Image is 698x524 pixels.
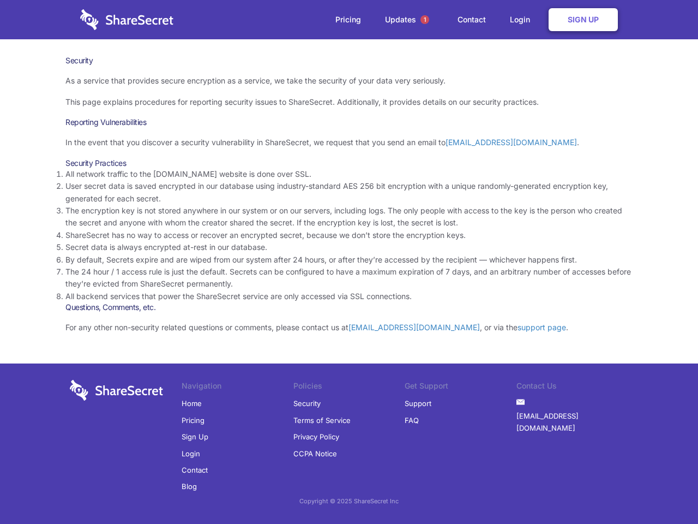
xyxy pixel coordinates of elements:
[70,380,163,401] img: logo-wordmark-white-trans-d4663122ce5f474addd5e946df7df03e33cb6a1c49d2221995e7729f52c070b2.svg
[499,3,546,37] a: Login
[516,408,628,437] a: [EMAIL_ADDRESS][DOMAIN_NAME]
[65,75,633,87] p: As a service that provides secure encryption as a service, we take the security of your data very...
[65,136,633,148] p: In the event that you discover a security vulnerability in ShareSecret, we request that you send ...
[446,138,577,147] a: [EMAIL_ADDRESS][DOMAIN_NAME]
[293,445,337,462] a: CCPA Notice
[65,56,633,65] h1: Security
[65,180,633,205] li: User secret data is saved encrypted in our database using industry-standard AES 256 bit encryptio...
[405,380,516,395] li: Get Support
[182,478,197,495] a: Blog
[405,412,419,428] a: FAQ
[293,428,339,445] a: Privacy Policy
[405,395,431,412] a: Support
[518,323,566,332] a: support page
[65,229,633,241] li: ShareSecret has no way to access or recover an encrypted secret, because we don’t store the encry...
[65,321,633,334] p: For any other non-security related questions or comments, please contact us at , or via the .
[80,9,173,30] img: logo-wordmark-white-trans-d4663122ce5f474addd5e946df7df03e33cb6a1c49d2221995e7729f52c070b2.svg
[293,412,351,428] a: Terms of Service
[65,117,633,127] h3: Reporting Vulnerabilities
[65,96,633,108] p: This page explains procedures for reporting security issues to ShareSecret. Additionally, it prov...
[65,168,633,180] li: All network traffic to the [DOMAIN_NAME] website is done over SSL.
[182,428,208,445] a: Sign Up
[182,395,202,412] a: Home
[65,205,633,229] li: The encryption key is not stored anywhere in our system or on our servers, including logs. The on...
[549,8,618,31] a: Sign Up
[182,380,293,395] li: Navigation
[420,15,429,24] span: 1
[293,380,405,395] li: Policies
[182,462,208,478] a: Contact
[182,412,204,428] a: Pricing
[65,158,633,168] h3: Security Practices
[182,445,200,462] a: Login
[65,290,633,302] li: All backend services that power the ShareSecret service are only accessed via SSL connections.
[293,395,321,412] a: Security
[65,302,633,312] h3: Questions, Comments, etc.
[348,323,480,332] a: [EMAIL_ADDRESS][DOMAIN_NAME]
[447,3,497,37] a: Contact
[324,3,372,37] a: Pricing
[65,254,633,266] li: By default, Secrets expire and are wiped from our system after 24 hours, or after they’re accesse...
[65,241,633,253] li: Secret data is always encrypted at-rest in our database.
[65,266,633,290] li: The 24 hour / 1 access rule is just the default. Secrets can be configured to have a maximum expi...
[516,380,628,395] li: Contact Us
